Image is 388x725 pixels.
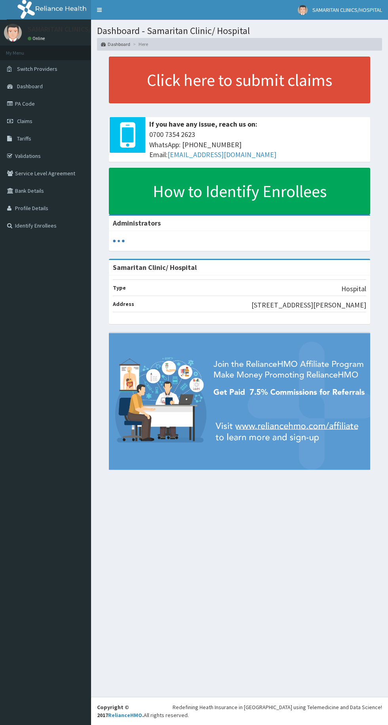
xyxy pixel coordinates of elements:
a: Dashboard [101,41,130,47]
div: Redefining Heath Insurance in [GEOGRAPHIC_DATA] using Telemedicine and Data Science! [173,703,382,711]
b: Type [113,284,126,291]
li: Here [131,41,148,47]
p: SAMARITAN CLINICS/HOSPITAL [28,26,122,33]
a: [EMAIL_ADDRESS][DOMAIN_NAME] [167,150,276,159]
p: [STREET_ADDRESS][PERSON_NAME] [251,300,366,310]
span: 0700 7354 2623 WhatsApp: [PHONE_NUMBER] Email: [149,129,366,160]
p: Hospital [341,284,366,294]
b: Address [113,300,134,307]
h1: Dashboard - Samaritan Clinic/ Hospital [97,26,382,36]
span: Switch Providers [17,65,57,72]
span: SAMARITAN CLINICS/HOSPITAL [312,6,382,13]
img: User Image [298,5,308,15]
footer: All rights reserved. [91,697,388,725]
strong: Copyright © 2017 . [97,704,144,719]
svg: audio-loading [113,235,125,247]
a: How to Identify Enrollees [109,168,370,214]
img: User Image [4,24,22,42]
a: Click here to submit claims [109,57,370,103]
a: RelianceHMO [108,712,142,719]
strong: Samaritan Clinic/ Hospital [113,263,197,272]
span: Claims [17,118,32,125]
span: Dashboard [17,83,43,90]
span: Tariffs [17,135,31,142]
b: Administrators [113,218,161,228]
a: Online [28,36,47,41]
b: If you have any issue, reach us on: [149,120,257,129]
img: provider-team-banner.png [109,333,370,470]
